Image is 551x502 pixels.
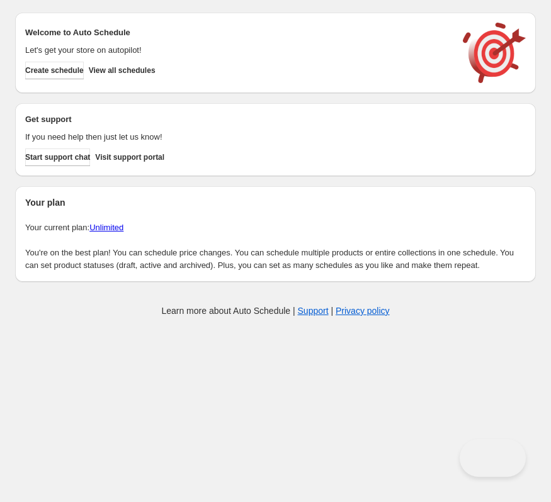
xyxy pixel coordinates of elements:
iframe: Toggle Customer Support [460,439,526,477]
span: Start support chat [25,152,90,162]
button: View all schedules [89,62,156,79]
p: Learn more about Auto Schedule | | [161,304,389,317]
p: Your current plan: [25,221,526,234]
span: Visit support portal [95,152,164,162]
a: Unlimited [89,223,123,232]
a: Privacy policy [336,306,390,316]
h2: Welcome to Auto Schedule [25,26,450,39]
span: View all schedules [89,65,156,75]
p: If you need help then just let us know! [25,131,450,143]
a: Start support chat [25,148,90,166]
p: You're on the best plan! You can schedule price changes. You can schedule multiple products or en... [25,247,526,272]
span: Create schedule [25,65,84,75]
a: Support [298,306,329,316]
a: Visit support portal [95,148,164,166]
button: Create schedule [25,62,84,79]
h2: Your plan [25,196,526,209]
h2: Get support [25,113,450,126]
p: Let's get your store on autopilot! [25,44,450,57]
